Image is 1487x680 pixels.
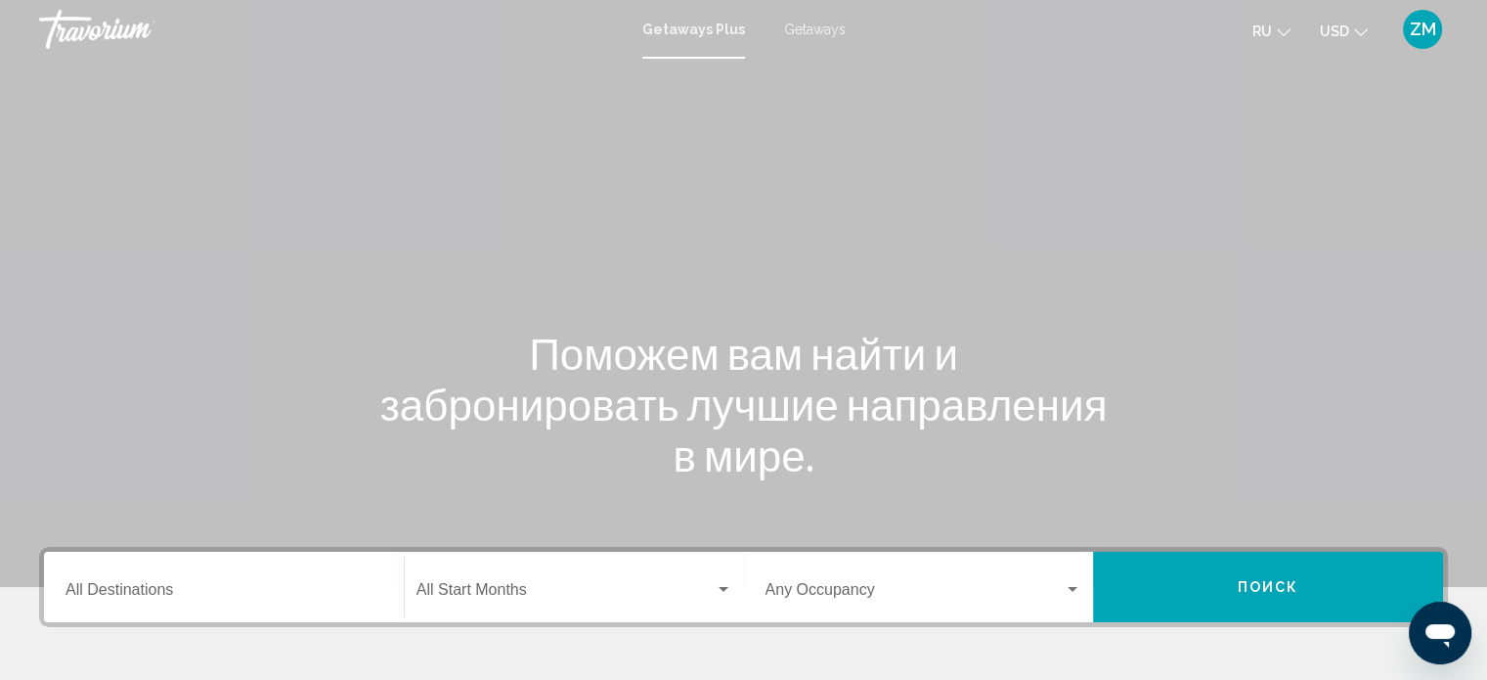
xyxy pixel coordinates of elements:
iframe: Кнопка запуска окна обмена сообщениями [1409,602,1471,664]
a: Travorium [39,10,623,49]
span: ZM [1410,20,1436,39]
button: Change currency [1320,17,1368,45]
button: Поиск [1093,552,1443,622]
button: User Menu [1397,9,1448,50]
a: Getaways Plus [642,22,745,37]
span: USD [1320,23,1349,39]
h1: Поможем вам найти и забронировать лучшие направления в мире. [377,328,1111,480]
span: Поиск [1238,580,1299,596]
div: Search widget [44,552,1443,622]
a: Getaways [784,22,846,37]
span: ru [1252,23,1272,39]
button: Change language [1252,17,1290,45]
